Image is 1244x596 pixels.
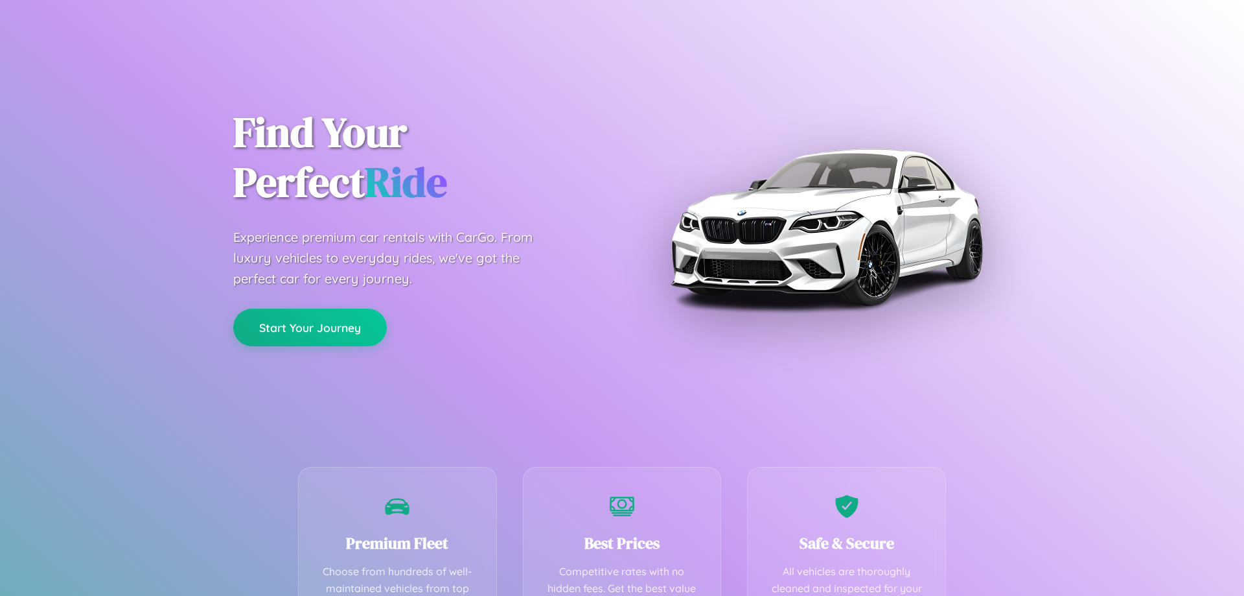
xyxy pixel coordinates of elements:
[365,154,447,210] span: Ride
[543,532,702,554] h3: Best Prices
[233,227,557,289] p: Experience premium car rentals with CarGo. From luxury vehicles to everyday rides, we've got the ...
[318,532,477,554] h3: Premium Fleet
[233,108,603,208] h1: Find Your Perfect
[233,309,387,346] button: Start Your Journey
[664,65,988,389] img: Premium BMW car rental vehicle
[767,532,926,554] h3: Safe & Secure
